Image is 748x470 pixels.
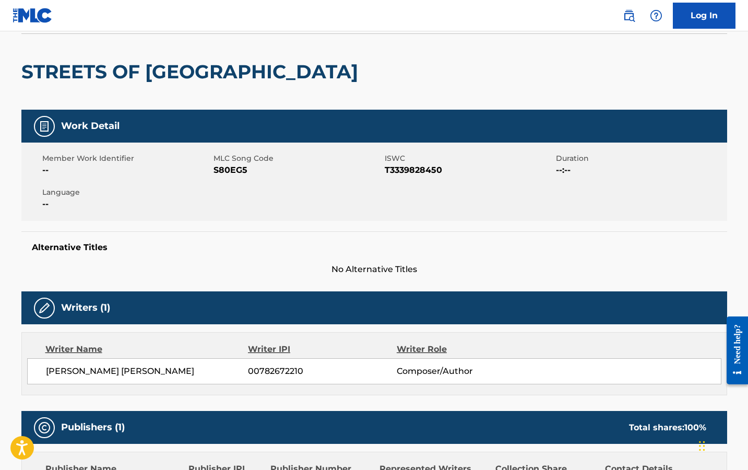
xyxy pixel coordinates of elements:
div: Help [646,5,667,26]
span: --:-- [556,164,725,177]
span: Language [42,187,211,198]
img: help [650,9,662,22]
span: Member Work Identifier [42,153,211,164]
div: Total shares: [629,421,706,434]
div: Writer Role [397,343,532,356]
span: No Alternative Titles [21,263,727,276]
img: search [623,9,635,22]
h5: Work Detail [61,120,120,132]
div: Writer Name [45,343,248,356]
span: T3339828450 [385,164,553,177]
a: Public Search [619,5,639,26]
h5: Alternative Titles [32,242,717,253]
span: Composer/Author [397,365,532,378]
span: 100 % [684,422,706,432]
div: Writer IPI [248,343,397,356]
span: ISWC [385,153,553,164]
img: Writers [38,302,51,314]
iframe: Chat Widget [696,420,748,470]
a: Log In [673,3,735,29]
span: [PERSON_NAME] [PERSON_NAME] [46,365,248,378]
span: -- [42,198,211,210]
img: MLC Logo [13,8,53,23]
div: Drag [699,430,705,462]
span: MLC Song Code [213,153,382,164]
iframe: Resource Center [719,309,748,393]
h2: STREETS OF [GEOGRAPHIC_DATA] [21,60,363,84]
img: Publishers [38,421,51,434]
h5: Writers (1) [61,302,110,314]
span: Duration [556,153,725,164]
span: S80EG5 [213,164,382,177]
span: -- [42,164,211,177]
span: 00782672210 [248,365,396,378]
img: Work Detail [38,120,51,133]
h5: Publishers (1) [61,421,125,433]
